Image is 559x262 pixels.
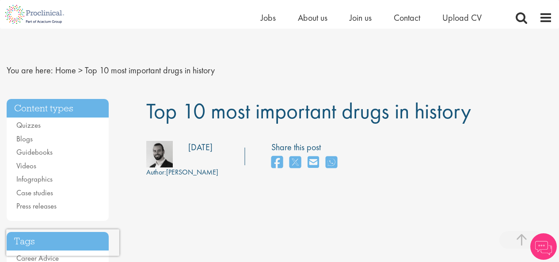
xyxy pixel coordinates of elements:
a: Case studies [16,188,53,197]
span: Top 10 most important drugs in history [146,97,471,125]
a: share on whats app [326,153,337,172]
a: About us [298,12,327,23]
a: Contact [394,12,420,23]
div: [PERSON_NAME] [146,167,218,178]
a: share on email [308,153,319,172]
label: Share this post [271,141,342,154]
a: Press releases [16,201,57,211]
span: Author: [146,167,166,177]
a: Quizzes [16,120,41,130]
h3: Content types [7,99,109,118]
a: Upload CV [442,12,482,23]
a: Guidebooks [16,147,53,157]
iframe: reCAPTCHA [6,229,119,256]
a: Videos [16,161,36,171]
a: share on facebook [271,153,283,172]
a: Join us [350,12,372,23]
a: breadcrumb link [55,65,76,76]
div: [DATE] [188,141,213,154]
img: 76d2c18e-6ce3-4617-eefd-08d5a473185b [146,141,173,167]
a: Infographics [16,174,53,184]
a: Jobs [261,12,276,23]
span: > [78,65,83,76]
span: Top 10 most important drugs in history [85,65,215,76]
img: Chatbot [530,233,557,260]
a: share on twitter [289,153,301,172]
span: You are here: [7,65,53,76]
a: Blogs [16,134,33,144]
